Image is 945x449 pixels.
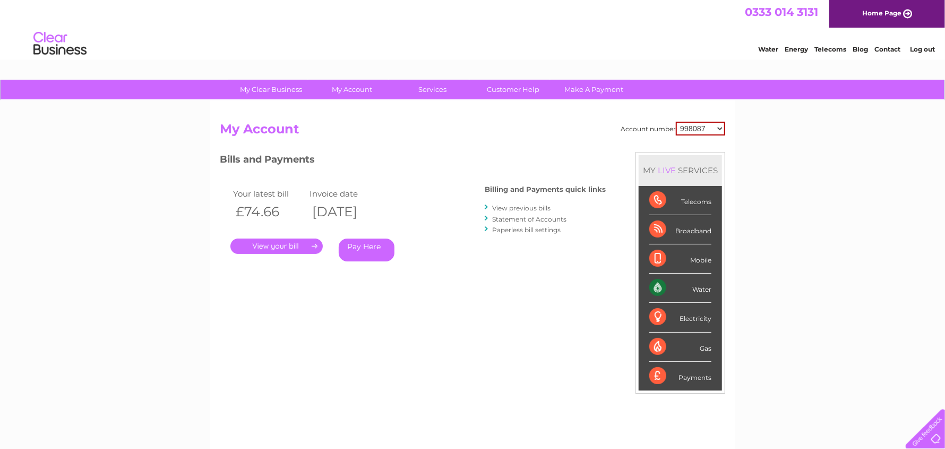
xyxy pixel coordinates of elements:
[492,215,566,223] a: Statement of Accounts
[222,6,724,52] div: Clear Business is a trading name of Verastar Limited (registered in [GEOGRAPHIC_DATA] No. 3667643...
[230,239,323,254] a: .
[470,80,557,99] a: Customer Help
[220,152,606,171] h3: Bills and Payments
[230,187,307,201] td: Your latest bill
[874,45,900,53] a: Contact
[339,239,394,261] a: Pay Here
[649,333,711,362] div: Gas
[785,45,808,53] a: Energy
[639,155,722,185] div: MY SERVICES
[621,122,725,135] div: Account number
[910,45,935,53] a: Log out
[307,187,383,201] td: Invoice date
[649,244,711,274] div: Mobile
[745,5,818,19] a: 0333 014 3131
[649,215,711,244] div: Broadband
[853,45,868,53] a: Blog
[649,303,711,332] div: Electricity
[308,80,396,99] a: My Account
[389,80,477,99] a: Services
[758,45,778,53] a: Water
[307,201,383,223] th: [DATE]
[230,201,307,223] th: £74.66
[649,362,711,391] div: Payments
[220,122,725,142] h2: My Account
[228,80,315,99] a: My Clear Business
[485,185,606,193] h4: Billing and Payments quick links
[649,186,711,215] div: Telecoms
[814,45,846,53] a: Telecoms
[492,204,551,212] a: View previous bills
[656,165,678,175] div: LIVE
[492,226,561,234] a: Paperless bill settings
[649,274,711,303] div: Water
[33,28,87,60] img: logo.png
[551,80,638,99] a: Make A Payment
